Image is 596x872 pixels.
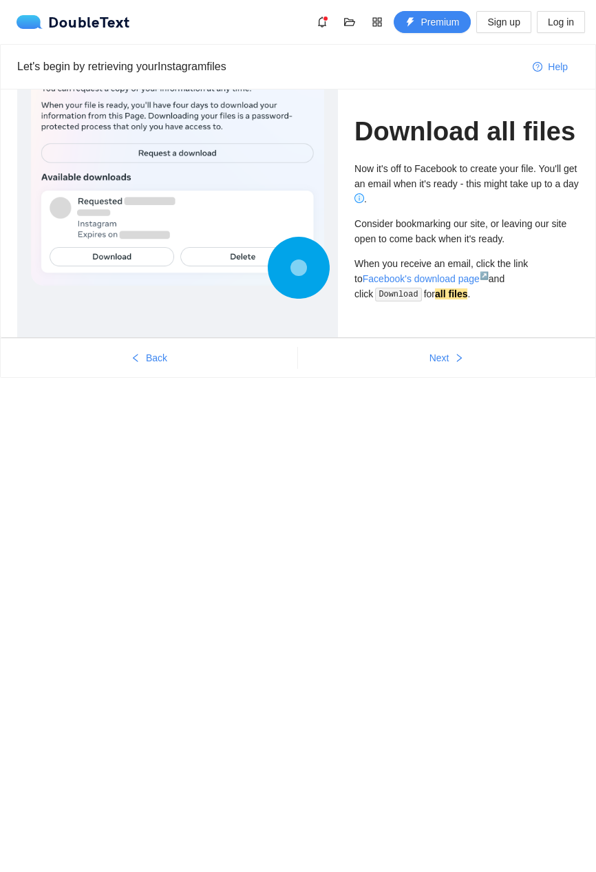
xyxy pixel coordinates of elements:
[429,350,449,365] span: Next
[298,347,595,369] button: Nextright
[131,353,140,364] span: left
[537,11,585,33] button: Log in
[17,58,522,75] div: Let's begin by retrieving your Instagram files
[394,11,471,33] button: thunderboltPremium
[17,15,48,29] img: logo
[480,271,489,279] sup: ↗
[366,11,388,33] button: appstore
[354,256,579,302] div: When you receive an email, click the link to and click for .
[354,161,579,206] div: Now it's off to Facebook to create your file. You'll get an email when it's ready - this might ta...
[522,56,579,78] button: question-circleHelp
[435,288,467,299] strong: all files
[354,116,579,148] h1: Download all files
[375,288,423,301] code: Download
[405,17,415,28] span: thunderbolt
[454,353,464,364] span: right
[476,11,531,33] button: Sign up
[363,273,489,284] a: Facebook's download page↗
[311,11,333,33] button: bell
[533,62,542,73] span: question-circle
[367,17,387,28] span: appstore
[487,14,520,30] span: Sign up
[312,17,332,28] span: bell
[146,350,167,365] span: Back
[339,11,361,33] button: folder-open
[548,59,568,74] span: Help
[548,14,574,30] span: Log in
[17,15,130,29] a: logoDoubleText
[17,15,130,29] div: DoubleText
[1,347,297,369] button: leftBack
[339,17,360,28] span: folder-open
[421,14,459,30] span: Premium
[354,216,579,246] div: Consider bookmarking our site, or leaving our site open to come back when it's ready.
[354,193,364,203] span: info-circle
